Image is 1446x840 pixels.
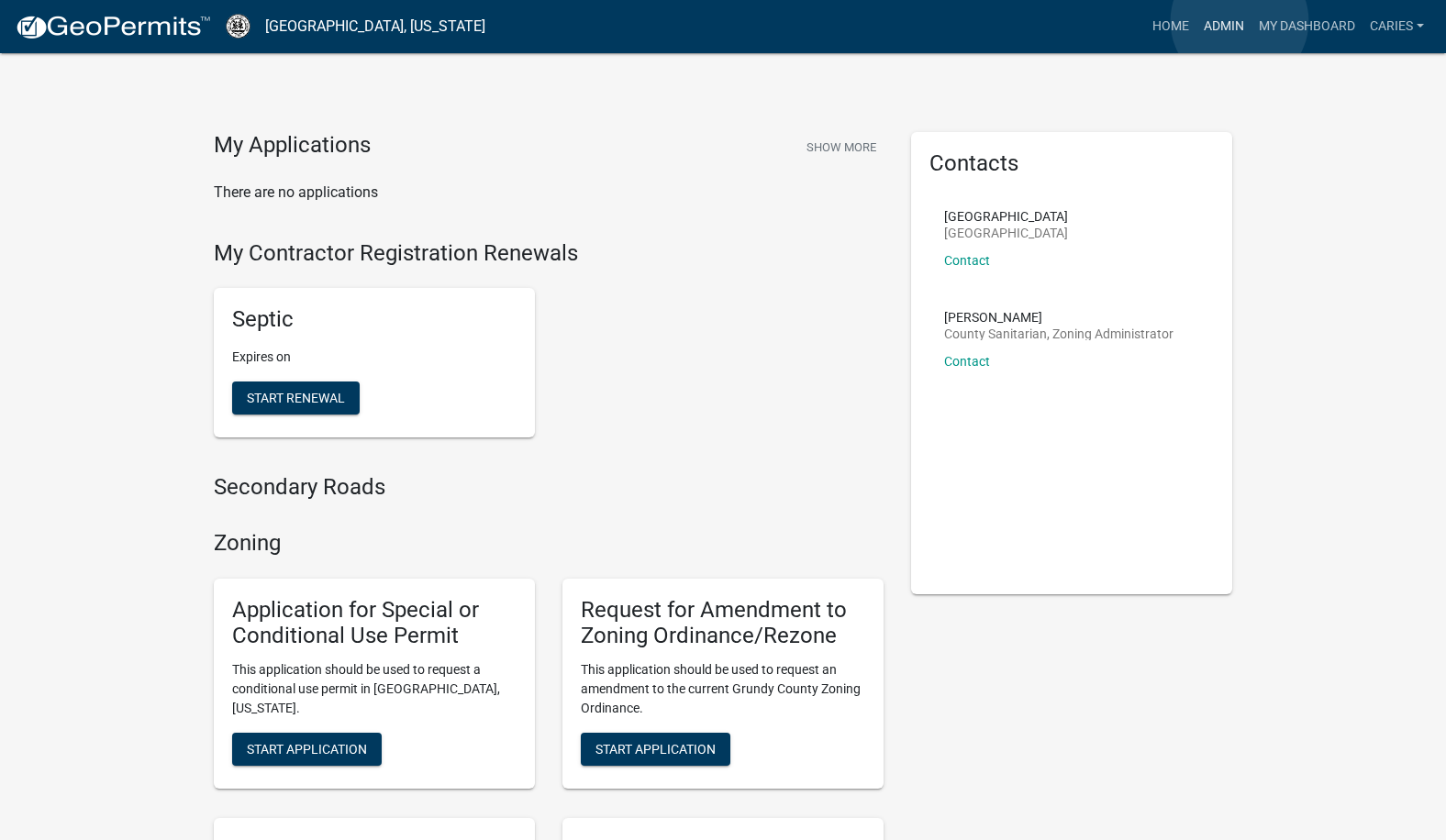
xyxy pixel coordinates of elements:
[232,348,517,367] p: Expires on
[214,132,371,160] h4: My Applications
[232,733,382,766] button: Start Application
[799,132,884,162] button: Show More
[944,327,1173,340] p: County Sanitarian, Zoning Administrator
[232,597,517,650] h5: Application for Special or Conditional Use Permit
[1363,9,1431,44] a: CarieS
[581,597,865,650] h5: Request for Amendment to Zoning Ordinance/Rezone
[1196,9,1251,44] a: Admin
[214,240,884,267] h4: My Contractor Registration Renewals
[247,391,345,405] span: Start Renewal
[247,742,367,757] span: Start Application
[214,240,884,453] wm-registration-list-section: My Contractor Registration Renewals
[232,381,360,414] button: Start Renewal
[226,14,250,39] img: Grundy County, Iowa
[214,474,884,501] h4: Secondary Roads
[1145,9,1196,44] a: Home
[944,210,1068,223] p: [GEOGRAPHIC_DATA]
[944,253,990,268] a: Contact
[1251,9,1363,44] a: My Dashboard
[595,742,716,757] span: Start Application
[581,733,730,766] button: Start Application
[232,660,517,718] p: This application should be used to request a conditional use permit in [GEOGRAPHIC_DATA], [US_STA...
[265,11,485,42] a: [GEOGRAPHIC_DATA], [US_STATE]
[581,660,865,718] p: This application should be used to request an amendment to the current Grundy County Zoning Ordin...
[944,227,1068,239] p: [GEOGRAPHIC_DATA]
[929,150,1214,177] h5: Contacts
[214,530,884,557] h4: Zoning
[214,182,884,204] p: There are no applications
[944,354,990,369] a: Contact
[944,311,1173,324] p: [PERSON_NAME]
[232,306,517,333] h5: Septic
